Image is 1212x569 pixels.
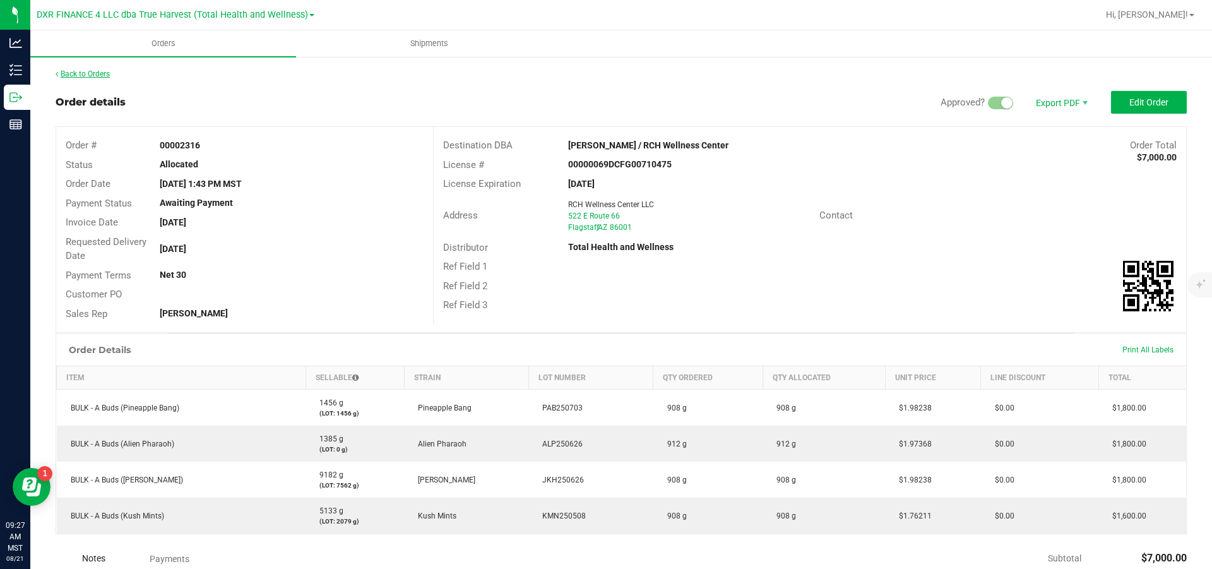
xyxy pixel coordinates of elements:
[412,404,472,412] span: Pineapple Bang
[443,178,521,189] span: License Expiration
[893,512,932,520] span: $1.76211
[1111,91,1187,114] button: Edit Order
[598,223,607,232] span: AZ
[568,200,654,209] span: RCH Wellness Center LLC
[66,217,118,228] span: Invoice Date
[661,404,687,412] span: 908 g
[66,236,146,262] span: Requested Delivery Date
[160,244,186,254] strong: [DATE]
[1129,97,1168,107] span: Edit Order
[66,178,110,189] span: Order Date
[64,512,164,520] span: BULK - A Buds (Kush Mints)
[763,366,885,390] th: Qty Allocated
[610,223,632,232] span: 86001
[160,217,186,227] strong: [DATE]
[443,140,513,151] span: Destination DBA
[770,512,796,520] span: 908 g
[66,140,97,151] span: Order #
[160,198,233,208] strong: Awaiting Payment
[989,476,1014,484] span: $0.00
[661,512,687,520] span: 908 g
[57,366,306,390] th: Item
[443,280,487,292] span: Ref Field 2
[443,242,488,253] span: Distributor
[1048,553,1081,563] span: Subtotal
[536,476,584,484] span: JKH250626
[9,91,22,104] inline-svg: Outbound
[597,223,598,232] span: ,
[989,440,1014,448] span: $0.00
[819,210,853,221] span: Contact
[1137,152,1177,162] strong: $7,000.00
[989,404,1014,412] span: $0.00
[313,409,396,418] p: (LOT: 1456 g)
[412,440,466,448] span: Alien Pharaoh
[443,159,484,171] span: License #
[989,512,1014,520] span: $0.00
[66,289,122,300] span: Customer PO
[9,64,22,76] inline-svg: Inventory
[69,345,131,355] h1: Order Details
[66,159,93,171] span: Status
[313,398,343,407] span: 1456 g
[30,30,296,57] a: Orders
[568,179,595,189] strong: [DATE]
[443,261,487,272] span: Ref Field 1
[66,270,131,281] span: Payment Terms
[568,242,674,252] strong: Total Health and Wellness
[1106,512,1146,520] span: $1,600.00
[885,366,980,390] th: Unit Price
[64,404,179,412] span: BULK - A Buds (Pineapple Bang)
[9,37,22,49] inline-svg: Analytics
[1130,140,1177,151] span: Order Total
[160,140,200,150] strong: 00002316
[313,517,396,526] p: (LOT: 2079 g)
[404,366,528,390] th: Strain
[1106,440,1146,448] span: $1,800.00
[296,30,562,57] a: Shipments
[313,445,396,454] p: (LOT: 0 g)
[1106,9,1188,20] span: Hi, [PERSON_NAME]!
[536,404,583,412] span: PAB250703
[568,223,599,232] span: Flagstaff
[893,404,932,412] span: $1.98238
[568,140,728,150] strong: [PERSON_NAME] / RCH Wellness Center
[37,466,52,481] iframe: Resource center unread badge
[443,299,487,311] span: Ref Field 3
[893,476,932,484] span: $1.98238
[412,476,475,484] span: [PERSON_NAME]
[412,512,456,520] span: Kush Mints
[568,212,620,220] span: 522 E Route 66
[56,95,126,110] div: Order details
[1098,366,1186,390] th: Total
[981,366,1098,390] th: Line Discount
[306,366,404,390] th: Sellable
[313,481,396,490] p: (LOT: 7562 g)
[1123,261,1173,311] qrcode: 00002316
[941,97,985,108] span: Approved?
[66,198,132,209] span: Payment Status
[1141,552,1187,564] span: $7,000.00
[1123,261,1173,311] img: Scan me!
[134,38,193,49] span: Orders
[313,506,343,515] span: 5133 g
[1023,91,1098,114] li: Export PDF
[653,366,763,390] th: Qty Ordered
[443,210,478,221] span: Address
[313,434,343,443] span: 1385 g
[770,440,796,448] span: 912 g
[536,440,583,448] span: ALP250626
[313,470,343,479] span: 9182 g
[6,554,25,563] p: 08/21
[37,9,308,20] span: DXR FINANCE 4 LLC dba True Harvest (Total Health and Wellness)
[6,520,25,554] p: 09:27 AM MST
[661,476,687,484] span: 908 g
[160,179,242,189] strong: [DATE] 1:43 PM MST
[770,476,796,484] span: 908 g
[528,366,653,390] th: Lot Number
[64,440,174,448] span: BULK - A Buds (Alien Pharaoh)
[568,159,672,169] strong: 00000069DCFG00710475
[160,159,198,169] strong: Allocated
